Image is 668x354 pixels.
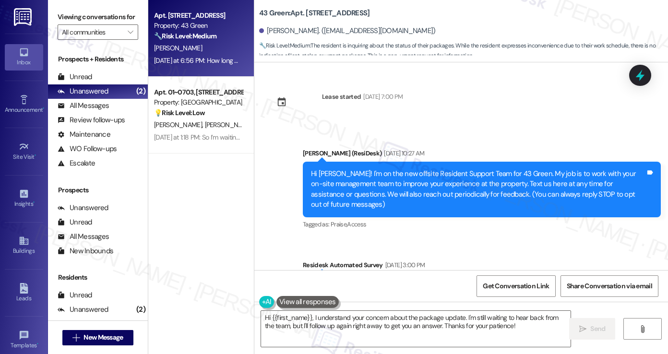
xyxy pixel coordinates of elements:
div: Unanswered [58,203,108,213]
span: Get Conversation Link [483,281,549,291]
div: New Inbounds [58,246,113,256]
button: New Message [62,330,133,345]
a: Buildings [5,233,43,259]
a: Templates • [5,327,43,353]
button: Send [569,318,616,340]
div: All Messages [58,319,109,329]
div: Review follow-ups [58,115,125,125]
div: Prospects + Residents [48,54,148,64]
i:  [639,325,646,333]
div: Maintenance [58,130,110,140]
div: All Messages [58,101,109,111]
div: (2) [134,302,148,317]
label: Viewing conversations for [58,10,138,24]
div: Unread [58,290,92,300]
span: : The resident is inquiring about the status of their packages. While the resident expresses inco... [259,41,668,61]
i:  [128,28,133,36]
a: Insights • [5,186,43,212]
div: Unanswered [58,305,108,315]
div: Unread [58,217,92,227]
span: • [37,341,38,347]
strong: 🔧 Risk Level: Medium [154,32,216,40]
div: WO Follow-ups [58,144,117,154]
div: Apt. [STREET_ADDRESS] [154,11,243,21]
span: • [43,105,44,112]
div: [DATE] 10:27 AM [382,148,424,158]
a: Inbox [5,44,43,70]
div: Residents [48,272,148,283]
b: 43 Green: Apt. [STREET_ADDRESS] [259,8,370,18]
span: Access [347,220,366,228]
div: Hi [PERSON_NAME]! I'm on the new offsite Resident Support Team for 43 Green. My job is to work wi... [311,169,645,210]
div: Prospects [48,185,148,195]
strong: 💡 Risk Level: Low [154,108,205,117]
div: Unanswered [58,86,108,96]
textarea: Hi {{first_name}}, I understand your concern about the package update. I'm still waiting to hear ... [261,311,571,347]
div: [DATE] 7:00 PM [361,92,403,102]
div: All Messages [58,232,109,242]
div: Residesk Automated Survey [303,260,661,273]
div: Tagged as: [303,217,661,231]
span: [PERSON_NAME] [204,120,252,129]
img: ResiDesk Logo [14,8,34,26]
div: [PERSON_NAME]. ([EMAIL_ADDRESS][DOMAIN_NAME]) [259,26,436,36]
span: Share Conversation via email [567,281,652,291]
strong: 🔧 Risk Level: Medium [259,42,310,49]
div: [DATE] at 6:56 PM: How long will an update take? [154,56,289,65]
button: Share Conversation via email [561,275,658,297]
div: Property: [GEOGRAPHIC_DATA] [154,97,243,107]
div: (2) [134,84,148,99]
i:  [579,325,586,333]
div: [DATE] at 1:18 PM: So I’m waiting on the doctor now I’ll let you know when I’m almost done ok [154,133,406,142]
div: Lease started [322,92,361,102]
input: All communities [62,24,123,40]
div: [DATE] 3:00 PM [383,260,425,270]
div: Property: 43 Green [154,21,243,31]
span: • [35,152,36,159]
div: Escalate [58,158,95,168]
span: New Message [83,332,123,342]
span: • [33,199,35,206]
div: Unread [58,72,92,82]
a: Leads [5,280,43,306]
a: Site Visit • [5,139,43,165]
span: Praise , [331,220,347,228]
span: [PERSON_NAME] [154,44,202,52]
span: Send [590,324,605,334]
div: Apt. 01~0703, [STREET_ADDRESS][GEOGRAPHIC_DATA][US_STATE][STREET_ADDRESS] [154,87,243,97]
span: [PERSON_NAME] [154,120,205,129]
div: [PERSON_NAME] (ResiDesk) [303,148,661,162]
button: Get Conversation Link [477,275,555,297]
i:  [72,334,80,342]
